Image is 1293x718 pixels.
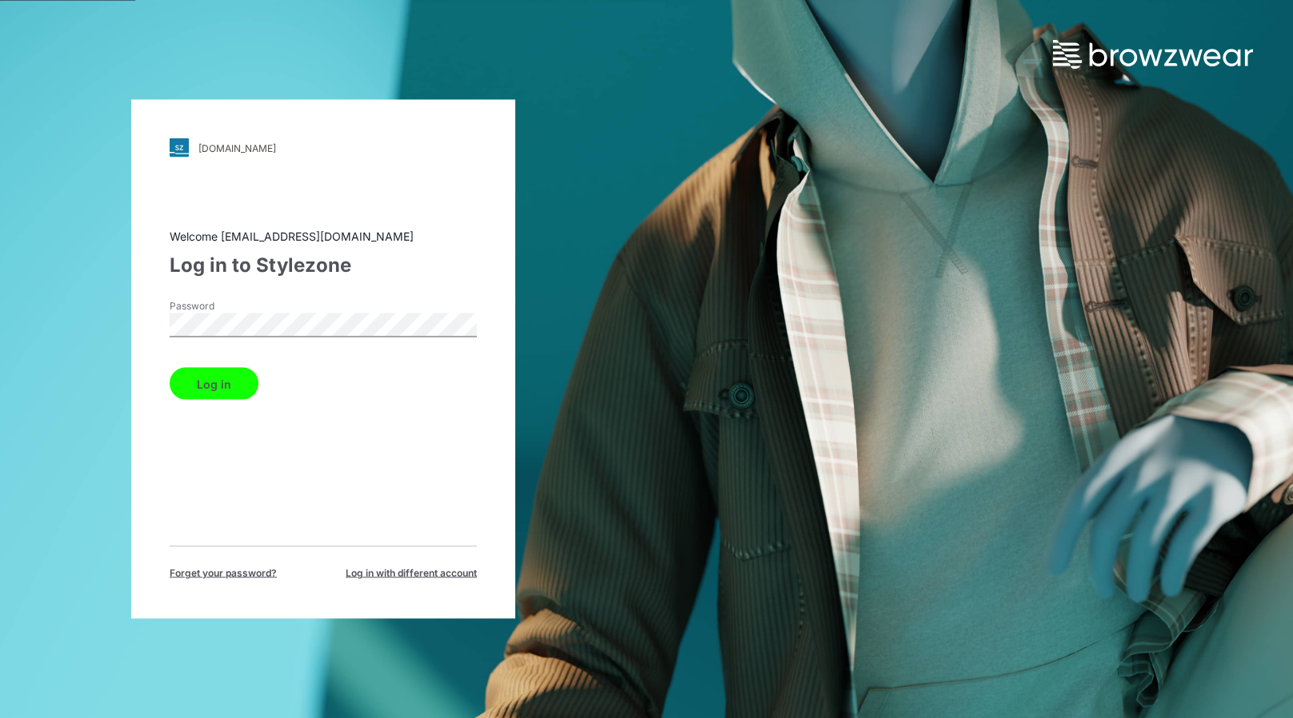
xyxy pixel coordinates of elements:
img: browzwear-logo.73288ffb.svg [1053,40,1253,69]
span: Forget your password? [170,566,277,580]
img: svg+xml;base64,PHN2ZyB3aWR0aD0iMjgiIGhlaWdodD0iMjgiIHZpZXdCb3g9IjAgMCAyOCAyOCIgZmlsbD0ibm9uZSIgeG... [170,138,189,158]
label: Password [170,299,282,313]
div: [DOMAIN_NAME] [198,142,276,154]
button: Log in [170,368,258,400]
span: Log in with different account [346,566,477,580]
div: Welcome [EMAIL_ADDRESS][DOMAIN_NAME] [170,228,477,245]
div: Log in to Stylezone [170,251,477,280]
a: [DOMAIN_NAME] [170,138,477,158]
